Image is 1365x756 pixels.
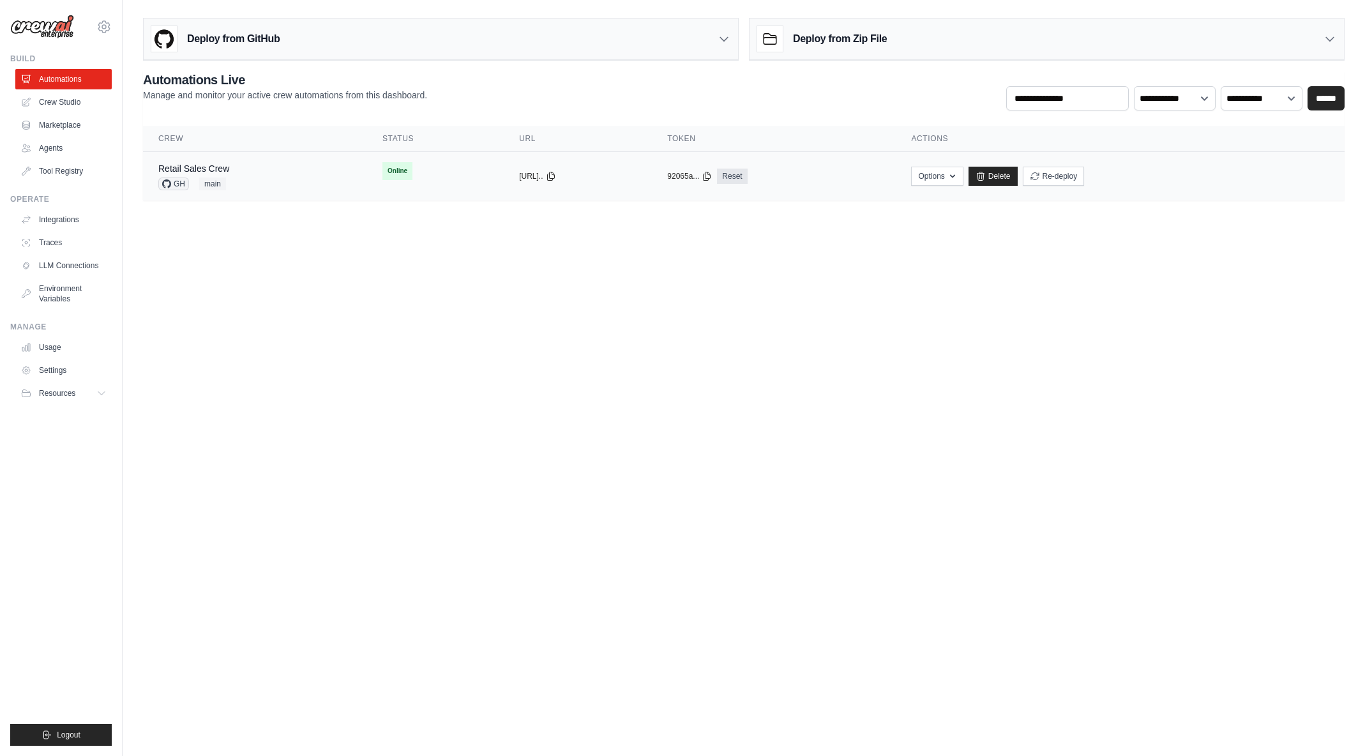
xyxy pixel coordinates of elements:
[15,278,112,309] a: Environment Variables
[15,255,112,276] a: LLM Connections
[504,126,652,152] th: URL
[667,171,712,181] button: 92065a...
[15,69,112,89] a: Automations
[896,126,1345,152] th: Actions
[15,161,112,181] a: Tool Registry
[15,383,112,404] button: Resources
[15,209,112,230] a: Integrations
[15,115,112,135] a: Marketplace
[793,31,887,47] h3: Deploy from Zip File
[15,360,112,381] a: Settings
[1023,167,1085,186] button: Re-deploy
[367,126,504,152] th: Status
[15,232,112,253] a: Traces
[143,71,427,89] h2: Automations Live
[10,322,112,332] div: Manage
[158,178,189,190] span: GH
[143,126,367,152] th: Crew
[10,15,74,39] img: Logo
[10,54,112,64] div: Build
[151,26,177,52] img: GitHub Logo
[57,730,80,740] span: Logout
[652,126,896,152] th: Token
[143,89,427,102] p: Manage and monitor your active crew automations from this dashboard.
[39,388,75,398] span: Resources
[911,167,963,186] button: Options
[15,138,112,158] a: Agents
[199,178,226,190] span: main
[10,724,112,746] button: Logout
[10,194,112,204] div: Operate
[187,31,280,47] h3: Deploy from GitHub
[969,167,1018,186] a: Delete
[158,163,229,174] a: Retail Sales Crew
[382,162,412,180] span: Online
[717,169,747,184] a: Reset
[15,92,112,112] a: Crew Studio
[15,337,112,358] a: Usage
